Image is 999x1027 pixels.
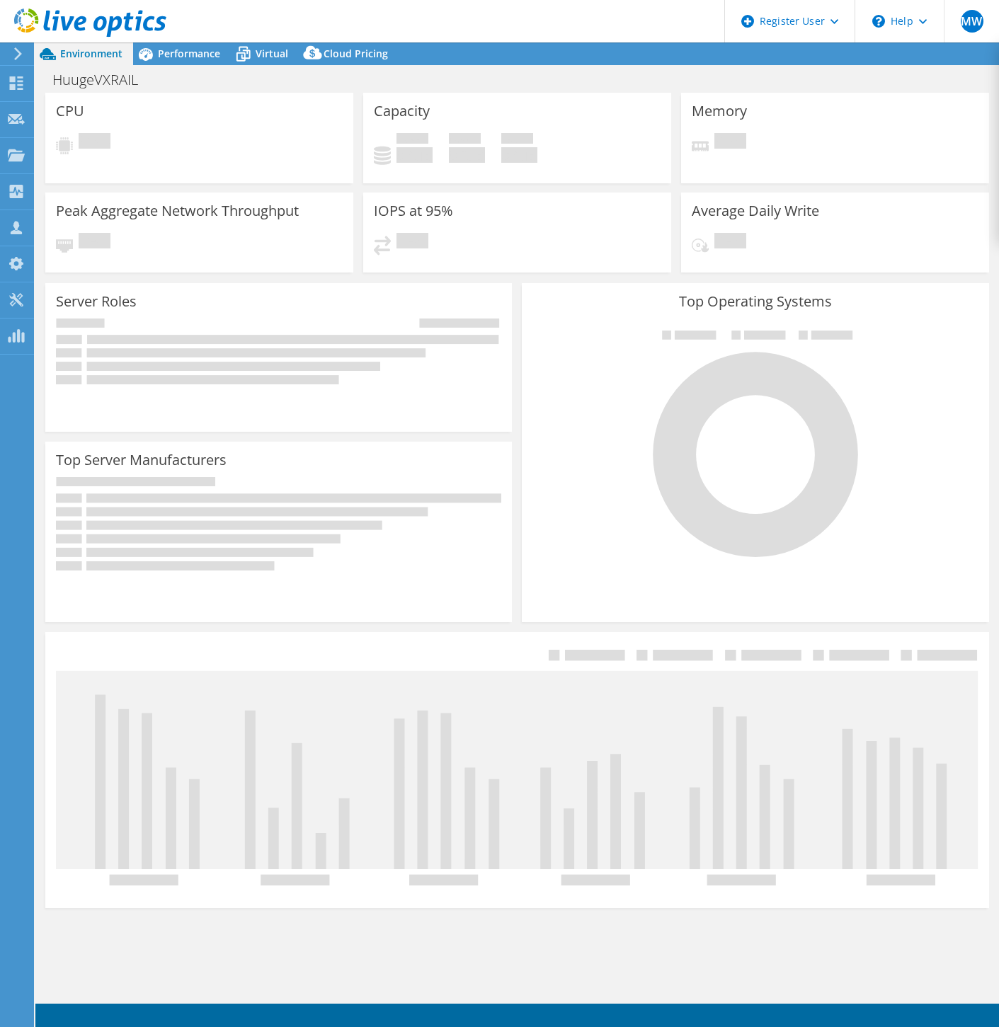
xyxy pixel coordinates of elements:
[692,103,747,119] h3: Memory
[532,294,978,309] h3: Top Operating Systems
[396,147,433,163] h4: 0 GiB
[60,47,122,60] span: Environment
[56,452,227,468] h3: Top Server Manufacturers
[714,233,746,252] span: Pending
[46,72,160,88] h1: HuugeVXRAIL
[501,133,533,147] span: Total
[56,203,299,219] h3: Peak Aggregate Network Throughput
[961,10,983,33] span: MW
[56,103,84,119] h3: CPU
[501,147,537,163] h4: 0 GiB
[396,133,428,147] span: Used
[79,233,110,252] span: Pending
[158,47,220,60] span: Performance
[872,15,885,28] svg: \n
[396,233,428,252] span: Pending
[56,294,137,309] h3: Server Roles
[692,203,819,219] h3: Average Daily Write
[449,133,481,147] span: Free
[714,133,746,152] span: Pending
[256,47,288,60] span: Virtual
[79,133,110,152] span: Pending
[374,103,430,119] h3: Capacity
[374,203,453,219] h3: IOPS at 95%
[324,47,388,60] span: Cloud Pricing
[449,147,485,163] h4: 0 GiB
